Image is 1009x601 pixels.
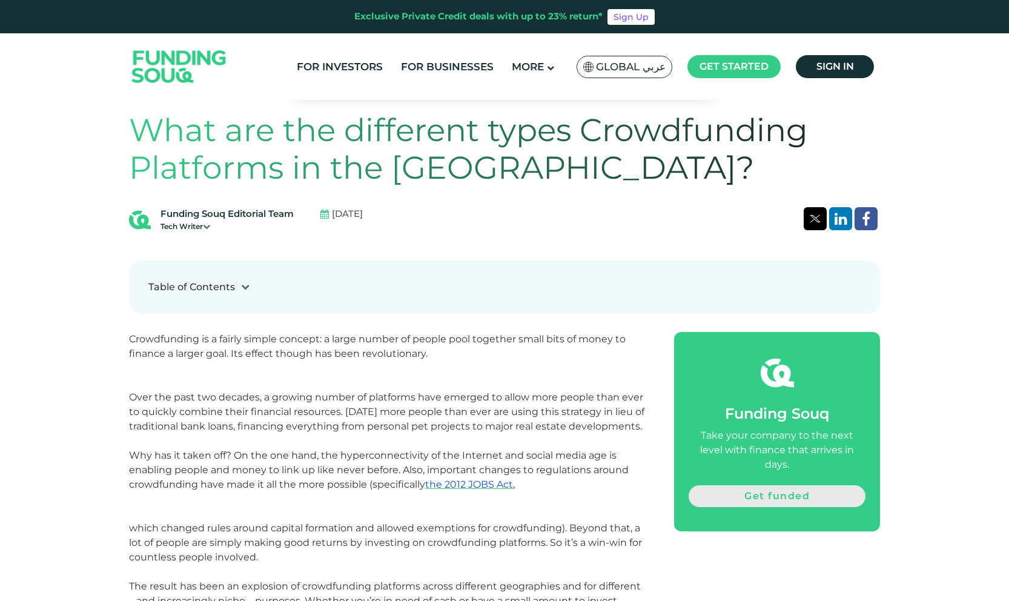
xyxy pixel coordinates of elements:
span: [DATE] [332,207,363,221]
a: For Businesses [398,57,497,77]
span: Funding Souq [725,405,829,422]
span: More [512,61,544,73]
div: Exclusive Private Credit deals with up to 23% return* [354,10,603,24]
span: Why has it taken off? On the one hand, the hyperconnectivity of the Internet and social media age... [129,450,629,490]
img: Blog Author [129,209,151,231]
a: Sign in [796,55,874,78]
img: SA Flag [583,62,594,72]
a: Get funded [689,485,865,507]
div: Tech Writer [160,221,294,232]
img: Logo [120,36,239,98]
span: , which changed rules around capital formation and allowed exemptions for crowdfunding). Beyond t... [129,479,642,563]
h1: What are the different types Crowdfunding Platforms in the [GEOGRAPHIC_DATA]? [129,111,880,187]
div: Table of Contents [148,280,235,294]
a: For Investors [294,57,386,77]
div: Funding Souq Editorial Team [160,207,294,221]
img: twitter [810,215,821,222]
a: Sign Up [607,9,655,25]
img: fsicon [761,356,794,390]
span: Crowdfunding is a fairly simple concept: a large number of people pool together small bits of mon... [129,333,644,432]
span: Global عربي [596,60,666,74]
a: the 2012 JOBS Act [425,479,513,490]
span: Sign in [816,61,854,72]
span: Get started [700,61,769,72]
div: Take your company to the next level with finance that arrives in days. [689,428,865,472]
